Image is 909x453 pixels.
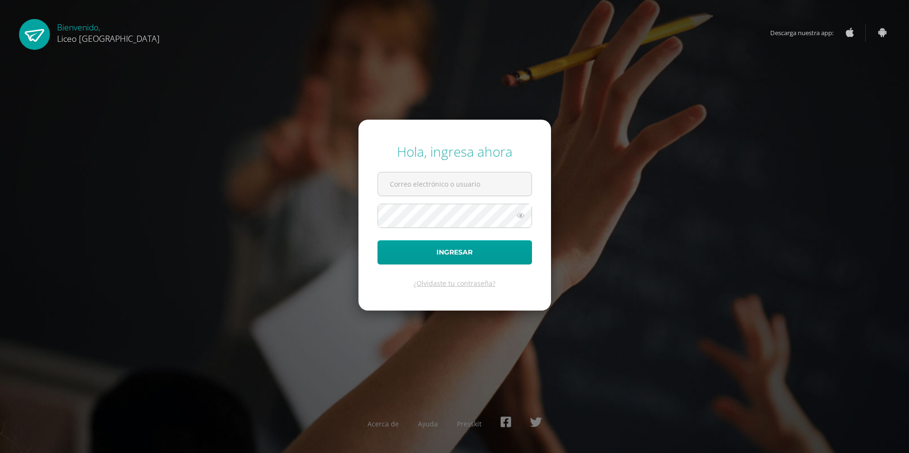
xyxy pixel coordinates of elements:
[377,142,532,160] div: Hola, ingresa ahora
[418,419,438,428] a: Ayuda
[57,19,160,44] div: Bienvenido,
[770,24,843,42] span: Descarga nuestra app:
[414,279,495,288] a: ¿Olvidaste tu contraseña?
[57,33,160,44] span: Liceo [GEOGRAPHIC_DATA]
[457,419,482,428] a: Presskit
[378,172,532,196] input: Correo electrónico o usuario
[367,419,399,428] a: Acerca de
[377,240,532,264] button: Ingresar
